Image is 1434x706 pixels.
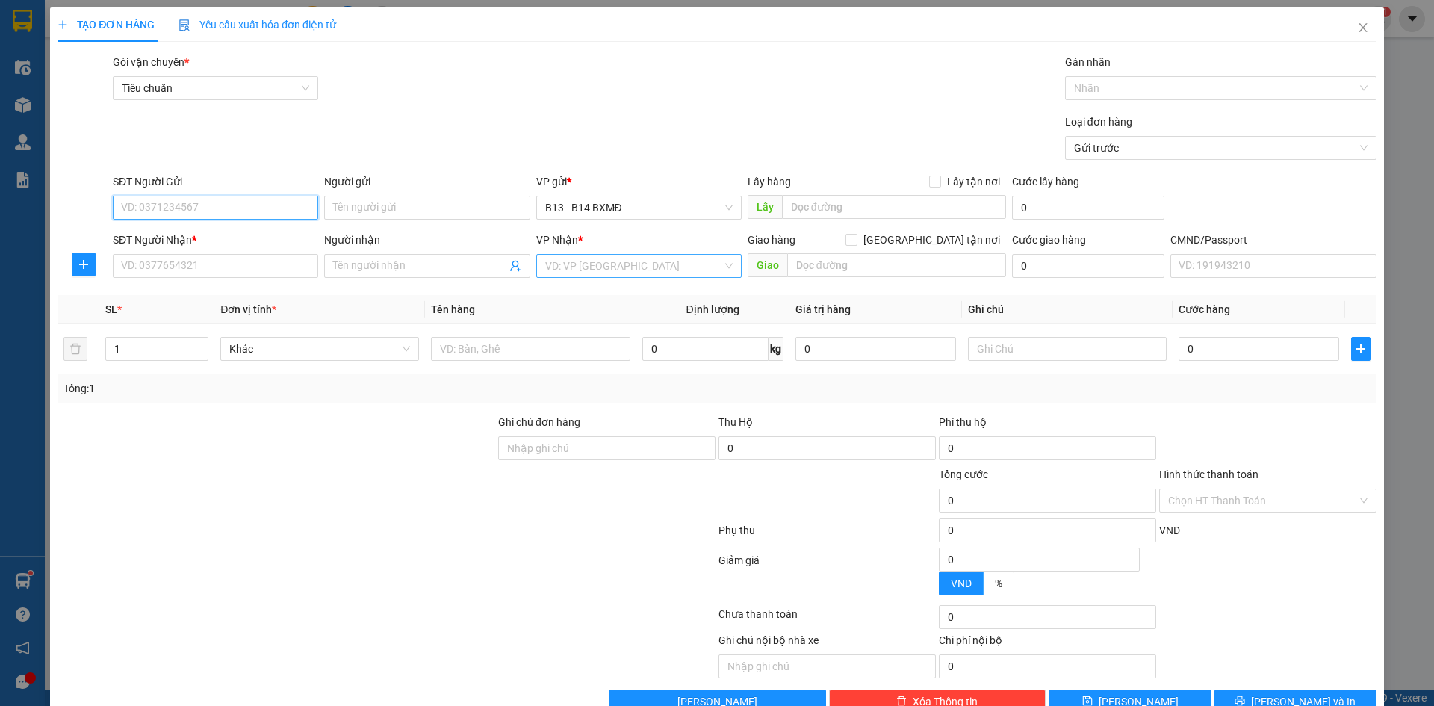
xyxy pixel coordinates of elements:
span: Giá trị hàng [795,303,851,315]
span: Giao hàng [748,234,795,246]
label: Ghi chú đơn hàng [498,416,580,428]
span: VND [1159,524,1180,536]
span: VP Nhận [536,234,578,246]
div: Chi phí nội bộ [939,632,1156,654]
div: Chưa thanh toán [717,606,937,632]
input: Cước giao hàng [1012,254,1164,278]
div: VP gửi [536,173,742,190]
div: Người gửi [324,173,530,190]
span: kg [769,337,783,361]
img: logo [15,34,34,71]
strong: BIÊN NHẬN GỬI HÀNG HOÁ [52,90,173,101]
label: Cước lấy hàng [1012,176,1079,188]
span: 16:24:48 [DATE] [142,67,211,78]
button: plus [1351,337,1371,361]
div: Ghi chú nội bộ nhà xe [718,632,936,654]
span: Lấy tận nơi [941,173,1006,190]
input: Nhập ghi chú [718,654,936,678]
label: Hình thức thanh toán [1159,468,1258,480]
label: Gán nhãn [1065,56,1111,68]
div: Phí thu hộ [939,414,1156,436]
span: SL [105,303,117,315]
span: VND [951,578,972,589]
span: plus [1352,343,1370,355]
span: TẠO ĐƠN HÀNG [58,19,155,31]
input: VD: Bàn, Ghế [431,337,630,361]
span: B13 - B14 BXMĐ [545,196,733,219]
div: Tổng: 1 [63,380,553,397]
span: % [995,578,1002,589]
span: plus [58,19,68,30]
span: B131410250747 [133,56,211,67]
div: SĐT Người Gửi [113,173,318,190]
span: Gửi trước [1074,137,1368,159]
th: Ghi chú [962,295,1173,324]
span: Gói vận chuyển [113,56,189,68]
span: Thu Hộ [718,416,753,428]
span: plus [72,258,95,270]
span: Cước hàng [1179,303,1230,315]
span: close [1357,22,1369,34]
img: icon [179,19,190,31]
span: Lấy hàng [748,176,791,188]
input: Ghi Chú [968,337,1167,361]
span: Tên hàng [431,303,475,315]
span: PV [PERSON_NAME] [150,105,208,121]
button: plus [72,253,96,276]
span: Nơi gửi: [15,104,31,126]
span: Đơn vị tính [220,303,276,315]
span: Tổng cước [939,468,988,480]
input: Ghi chú đơn hàng [498,436,716,460]
label: Loại đơn hàng [1065,116,1132,128]
span: Khác [229,338,410,360]
span: Yêu cầu xuất hóa đơn điện tử [179,19,336,31]
span: Định lượng [686,303,739,315]
button: Close [1342,7,1384,49]
div: Giảm giá [717,552,937,602]
span: Nơi nhận: [114,104,138,126]
button: delete [63,337,87,361]
span: Giao [748,253,787,277]
input: Dọc đường [782,195,1006,219]
div: SĐT Người Nhận [113,232,318,248]
input: 0 [795,337,956,361]
strong: CÔNG TY TNHH [GEOGRAPHIC_DATA] 214 QL13 - P.26 - Q.BÌNH THẠNH - TP HCM 1900888606 [39,24,121,80]
input: Cước lấy hàng [1012,196,1164,220]
span: [GEOGRAPHIC_DATA] tận nơi [857,232,1006,248]
div: Phụ thu [717,522,937,548]
div: Người nhận [324,232,530,248]
span: user-add [509,260,521,272]
span: Tiêu chuẩn [122,77,309,99]
label: Cước giao hàng [1012,234,1086,246]
span: Lấy [748,195,782,219]
div: CMND/Passport [1170,232,1376,248]
input: Dọc đường [787,253,1006,277]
